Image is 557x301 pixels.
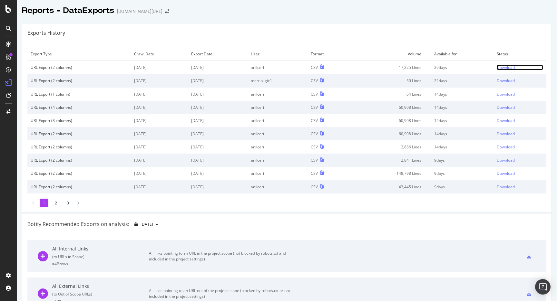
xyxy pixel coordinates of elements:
td: [DATE] [131,154,188,167]
td: anilceri [248,167,307,180]
div: URL Export (3 columns) [31,118,128,123]
div: CSV [311,65,318,70]
td: anilceri [248,127,307,140]
div: CSV [311,91,318,97]
td: [DATE] [131,61,188,74]
td: 50 Lines [350,74,431,87]
td: anilceri [248,154,307,167]
div: URL Export (2 columns) [31,65,128,70]
div: All links pointing to an URL out of the project scope (blocked by robots.txt or not included in t... [149,288,294,299]
div: csv-export [527,254,531,259]
td: [DATE] [188,167,248,180]
td: anilceri [248,180,307,193]
td: 60,908 Lines [350,127,431,140]
td: [DATE] [188,88,248,101]
td: 2,886 Lines [350,140,431,154]
td: 17,225 Lines [350,61,431,74]
div: Download [497,131,515,136]
td: Crawl Date [131,47,188,61]
td: 14 days [431,114,493,127]
td: 14 days [431,127,493,140]
a: Download [497,78,543,83]
td: mert.bilgic1 [248,74,307,87]
div: csv-export [527,291,531,296]
td: [DATE] [188,61,248,74]
td: 9 days [431,167,493,180]
td: [DATE] [131,114,188,127]
td: [DATE] [188,114,248,127]
div: Botify Recommended Exports on analysis: [27,221,129,228]
td: 9 days [431,180,493,193]
a: Download [497,144,543,150]
td: 14 days [431,88,493,101]
div: Download [497,184,515,190]
td: 29 days [431,61,493,74]
td: Export Date [188,47,248,61]
td: Available for [431,47,493,61]
td: [DATE] [131,180,188,193]
div: Download [497,65,515,70]
span: 2025 Sep. 2nd [141,221,153,227]
div: URL Export (2 columns) [31,184,128,190]
td: [DATE] [188,180,248,193]
td: 43,445 Lines [350,180,431,193]
li: 1 [40,199,48,207]
div: URL Export (4 columns) [31,105,128,110]
div: arrow-right-arrow-left [165,9,169,14]
td: anilceri [248,61,307,74]
td: [DATE] [131,167,188,180]
div: Download [497,105,515,110]
li: 3 [64,199,72,207]
td: anilceri [248,88,307,101]
td: [DATE] [131,127,188,140]
td: [DATE] [188,127,248,140]
div: ( to Out of Scope URLs ) [52,291,149,297]
div: URL Export (2 columns) [31,144,128,150]
div: Open Intercom Messenger [535,279,551,295]
div: Download [497,157,515,163]
div: All links pointing to an URL in the project scope (not blocked by robots.txt and included in the ... [149,250,294,262]
div: All External Links [52,283,149,289]
td: 14 days [431,101,493,114]
div: [DOMAIN_NAME][URL] [117,8,162,14]
td: 60,908 Lines [350,114,431,127]
a: Download [497,118,543,123]
div: CSV [311,157,318,163]
a: Download [497,157,543,163]
div: CSV [311,105,318,110]
div: CSV [311,184,318,190]
td: 9 days [431,154,493,167]
div: CSV [311,78,318,83]
td: Export Type [27,47,131,61]
div: = 4B rows [52,261,149,267]
a: Download [497,131,543,136]
td: 64 Lines [350,88,431,101]
div: Download [497,78,515,83]
td: 14 days [431,140,493,154]
td: 22 days [431,74,493,87]
div: CSV [311,118,318,123]
div: Download [497,171,515,176]
td: Volume [350,47,431,61]
a: Download [497,184,543,190]
td: [DATE] [188,154,248,167]
a: Download [497,65,543,70]
div: CSV [311,144,318,150]
div: URL Export (2 columns) [31,78,128,83]
div: URL Export (2 columns) [31,171,128,176]
td: anilceri [248,140,307,154]
td: 2,841 Lines [350,154,431,167]
td: anilceri [248,101,307,114]
td: [DATE] [188,74,248,87]
td: [DATE] [131,101,188,114]
td: 148,798 Lines [350,167,431,180]
li: 2 [52,199,60,207]
td: [DATE] [131,88,188,101]
div: Reports - DataExports [22,5,114,16]
a: Download [497,171,543,176]
a: Download [497,91,543,97]
td: Format [308,47,350,61]
td: anilceri [248,114,307,127]
div: URL Export (1 column) [31,91,128,97]
div: ( to URLs in Scope ) [52,254,149,259]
